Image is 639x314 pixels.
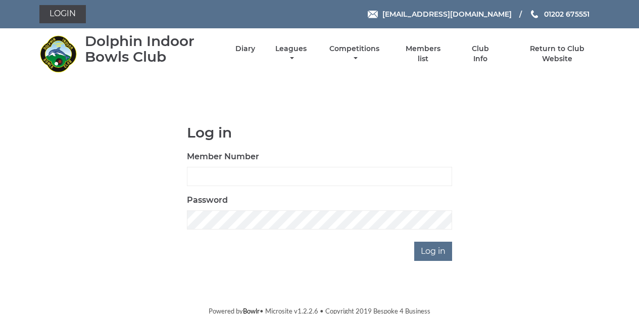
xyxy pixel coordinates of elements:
[464,44,497,64] a: Club Info
[187,151,259,163] label: Member Number
[382,10,512,19] span: [EMAIL_ADDRESS][DOMAIN_NAME]
[39,35,77,73] img: Dolphin Indoor Bowls Club
[187,194,228,206] label: Password
[368,11,378,18] img: Email
[235,44,255,54] a: Diary
[514,44,600,64] a: Return to Club Website
[327,44,382,64] a: Competitions
[187,125,452,141] h1: Log in
[273,44,309,64] a: Leagues
[85,33,218,65] div: Dolphin Indoor Bowls Club
[414,242,452,261] input: Log in
[544,10,589,19] span: 01202 675551
[400,44,446,64] a: Members list
[529,9,589,20] a: Phone us 01202 675551
[368,9,512,20] a: Email [EMAIL_ADDRESS][DOMAIN_NAME]
[531,10,538,18] img: Phone us
[39,5,86,23] a: Login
